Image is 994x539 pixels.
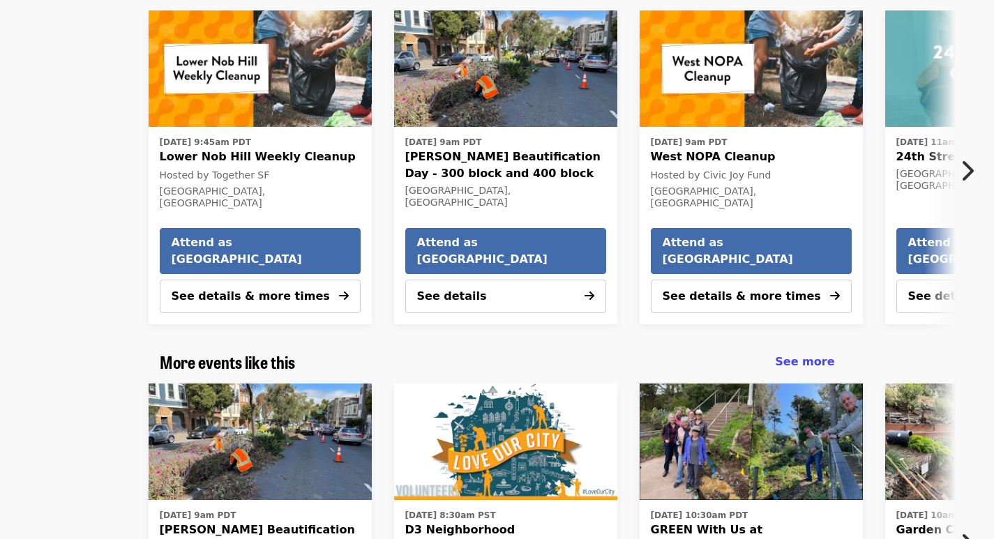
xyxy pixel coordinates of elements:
[149,352,846,372] div: More events like this
[651,169,771,181] span: Hosted by Civic Joy Fund
[640,384,863,501] a: GREEN With Us at Upper Esmeralda Stairway Garden
[149,384,372,501] img: Guerrero Beautification Day - 300 block and 400 block organized by SF Public Works
[394,10,617,128] img: Guerrero Beautification Day - 300 block and 400 block organized by SF Public Works
[663,289,821,303] span: See details & more times
[160,185,361,209] div: [GEOGRAPHIC_DATA], [GEOGRAPHIC_DATA]
[651,228,852,274] button: Attend as [GEOGRAPHIC_DATA]
[172,234,349,268] span: Attend as [GEOGRAPHIC_DATA]
[405,132,606,211] a: See details for "Guerrero Beautification Day - 300 block and 400 block"
[651,136,728,149] time: [DATE] 9am PDT
[405,136,482,149] time: [DATE] 9am PDT
[394,10,617,128] a: Guerrero Beautification Day - 300 block and 400 block
[149,10,372,128] a: Lower Nob Hill Weekly Cleanup
[160,349,295,374] span: More events like this
[417,289,487,303] span: See details
[339,289,349,303] i: arrow-right icon
[775,355,834,368] span: See more
[160,136,251,149] time: [DATE] 9:45am PDT
[640,384,863,501] img: GREEN With Us at Upper Esmeralda Stairway Garden organized by SF Public Works
[160,352,295,372] a: More events like this
[896,136,979,149] time: [DATE] 11am PDT
[160,132,361,212] a: See details for "Lower Nob Hill Weekly Cleanup"
[405,280,606,313] button: See details
[640,10,863,128] img: West NOPA Cleanup organized by Civic Joy Fund
[405,149,606,182] span: [PERSON_NAME] Beautification Day - 300 block and 400 block
[405,228,606,274] button: Attend as [GEOGRAPHIC_DATA]
[948,151,994,190] button: Next item
[405,185,606,208] div: [GEOGRAPHIC_DATA], [GEOGRAPHIC_DATA]
[160,149,361,165] span: Lower Nob Hill Weekly Cleanup
[394,384,617,501] a: D3 Neighborhood Beautification Day (North Beach / Russian Hill)
[830,289,840,303] i: arrow-right icon
[651,132,852,212] a: See details for "West NOPA Cleanup"
[775,354,834,370] a: See more
[417,234,594,268] span: Attend as [GEOGRAPHIC_DATA]
[960,158,974,184] i: chevron-right icon
[405,509,496,522] time: [DATE] 8:30am PST
[394,384,617,501] img: D3 Neighborhood Beautification Day (North Beach / Russian Hill) organized by SF Public Works
[651,149,852,165] span: West NOPA Cleanup
[160,169,270,181] span: Hosted by Together SF
[160,228,361,274] button: Attend as [GEOGRAPHIC_DATA]
[172,289,330,303] span: See details & more times
[149,384,372,501] a: Guerrero Beautification Day - 300 block and 400 block
[149,10,372,128] img: Lower Nob Hill Weekly Cleanup organized by Together SF
[160,509,236,522] time: [DATE] 9am PDT
[651,509,748,522] time: [DATE] 10:30am PDT
[651,185,852,209] div: [GEOGRAPHIC_DATA], [GEOGRAPHIC_DATA]
[663,234,840,268] span: Attend as [GEOGRAPHIC_DATA]
[585,289,594,303] i: arrow-right icon
[640,10,863,128] a: West NOPA Cleanup
[160,280,361,313] button: See details & more times
[651,280,852,313] button: See details & more times
[896,509,979,522] time: [DATE] 10am PDT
